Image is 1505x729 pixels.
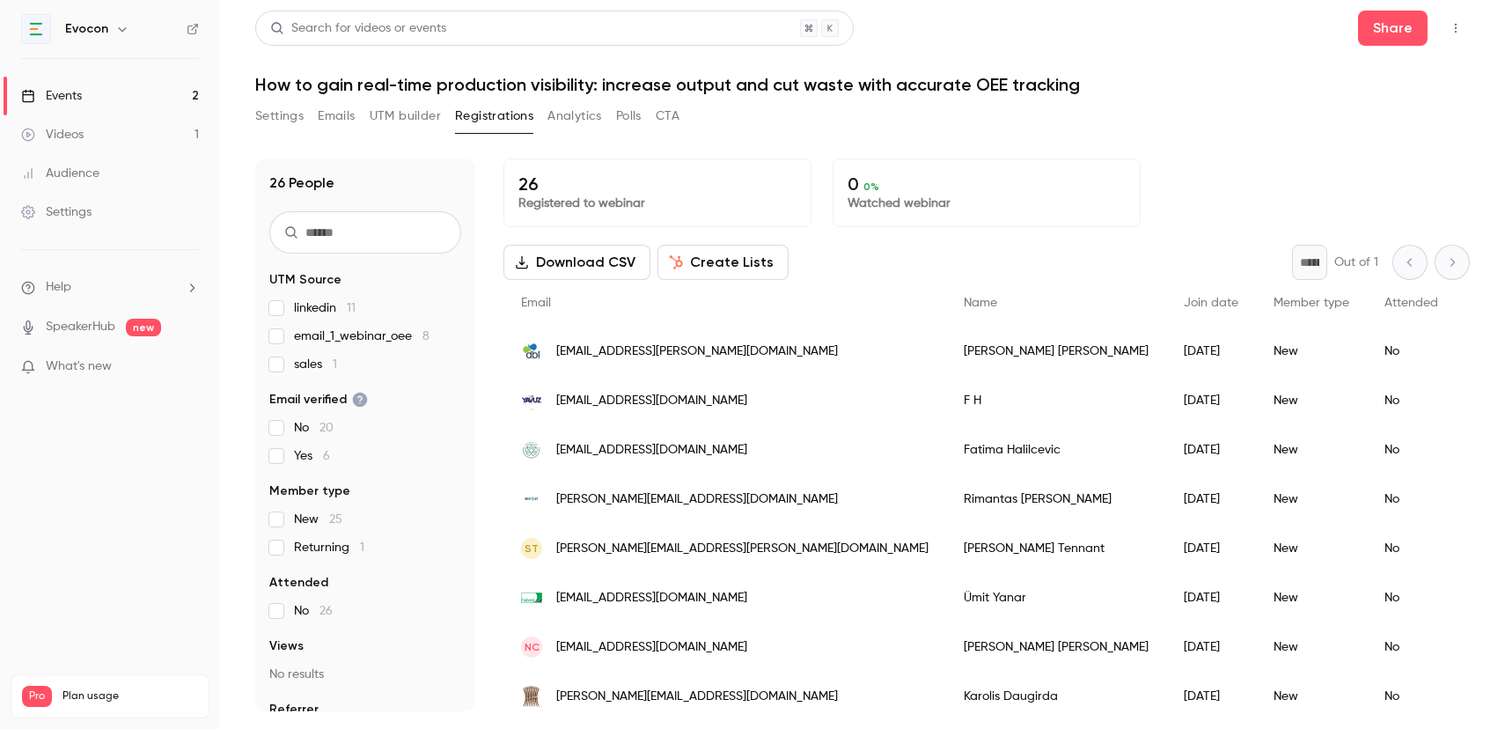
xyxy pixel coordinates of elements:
[1166,672,1256,721] div: [DATE]
[255,74,1470,95] h1: How to gain real-time production visibility: increase output and cut waste with accurate OEE trac...
[323,450,330,462] span: 6
[294,419,334,437] span: No
[1256,672,1367,721] div: New
[269,271,341,289] span: UTM Source
[1166,524,1256,573] div: [DATE]
[525,639,540,655] span: NC
[46,318,115,336] a: SpeakerHub
[294,328,429,345] span: email_1_webinar_oee
[255,102,304,130] button: Settings
[1367,622,1456,672] div: No
[294,447,330,465] span: Yes
[269,574,328,592] span: Attended
[21,278,199,297] li: help-dropdown-opener
[1358,11,1428,46] button: Share
[1256,475,1367,524] div: New
[946,475,1166,524] div: Rimantas [PERSON_NAME]
[1256,376,1367,425] div: New
[848,173,1126,195] p: 0
[556,688,838,706] span: [PERSON_NAME][EMAIL_ADDRESS][DOMAIN_NAME]
[178,359,199,375] iframe: Noticeable Trigger
[556,392,747,410] span: [EMAIL_ADDRESS][DOMAIN_NAME]
[556,540,929,558] span: [PERSON_NAME][EMAIL_ADDRESS][PERSON_NAME][DOMAIN_NAME]
[1367,475,1456,524] div: No
[1166,573,1256,622] div: [DATE]
[294,356,337,373] span: sales
[294,511,342,528] span: New
[946,524,1166,573] div: [PERSON_NAME] Tennant
[521,390,542,411] img: yavuz.ba
[1274,297,1349,309] span: Member type
[1166,622,1256,672] div: [DATE]
[521,439,542,460] img: bosnaplod.ba
[270,19,446,38] div: Search for videos or events
[964,297,997,309] span: Name
[521,489,542,510] img: biovast.lt
[1256,425,1367,475] div: New
[329,513,342,526] span: 25
[547,102,602,130] button: Analytics
[1367,672,1456,721] div: No
[1166,376,1256,425] div: [DATE]
[556,589,747,607] span: [EMAIL_ADDRESS][DOMAIN_NAME]
[946,327,1166,376] div: [PERSON_NAME] [PERSON_NAME]
[525,541,539,556] span: ST
[1256,327,1367,376] div: New
[616,102,642,130] button: Polls
[21,165,99,182] div: Audience
[1367,524,1456,573] div: No
[556,490,838,509] span: [PERSON_NAME][EMAIL_ADDRESS][DOMAIN_NAME]
[1166,475,1256,524] div: [DATE]
[946,376,1166,425] div: F H
[370,102,441,130] button: UTM builder
[1367,425,1456,475] div: No
[294,299,356,317] span: linkedin
[946,622,1166,672] div: [PERSON_NAME] [PERSON_NAME]
[1367,327,1456,376] div: No
[21,126,84,144] div: Videos
[22,15,50,43] img: Evocon
[946,573,1166,622] div: Ümit Yanar
[1256,622,1367,672] div: New
[347,302,356,314] span: 11
[319,422,334,434] span: 20
[1166,425,1256,475] div: [DATE]
[269,173,334,194] h1: 26 People
[556,441,747,460] span: [EMAIL_ADDRESS][DOMAIN_NAME]
[1334,254,1378,271] p: Out of 1
[294,602,333,620] span: No
[62,689,198,703] span: Plan usage
[946,425,1166,475] div: Fatima Halilcevic
[1256,573,1367,622] div: New
[1384,297,1438,309] span: Attended
[518,173,797,195] p: 26
[848,195,1126,212] p: Watched webinar
[1367,573,1456,622] div: No
[521,341,542,362] img: dbl-group.com
[521,587,542,608] img: habasit.com
[360,541,364,554] span: 1
[318,102,355,130] button: Emails
[269,391,368,409] span: Email verified
[269,637,304,655] span: Views
[521,297,551,309] span: Email
[46,357,112,376] span: What's new
[518,195,797,212] p: Registered to webinar
[1256,524,1367,573] div: New
[863,180,879,193] span: 0 %
[65,20,108,38] h6: Evocon
[22,686,52,707] span: Pro
[1367,376,1456,425] div: No
[269,701,319,718] span: Referrer
[1184,297,1238,309] span: Join date
[657,245,789,280] button: Create Lists
[946,672,1166,721] div: Karolis Daugirda
[422,330,429,342] span: 8
[521,686,542,707] img: grainmore.com
[319,605,333,617] span: 26
[21,203,92,221] div: Settings
[269,666,461,683] p: No results
[556,342,838,361] span: [EMAIL_ADDRESS][PERSON_NAME][DOMAIN_NAME]
[126,319,161,336] span: new
[656,102,679,130] button: CTA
